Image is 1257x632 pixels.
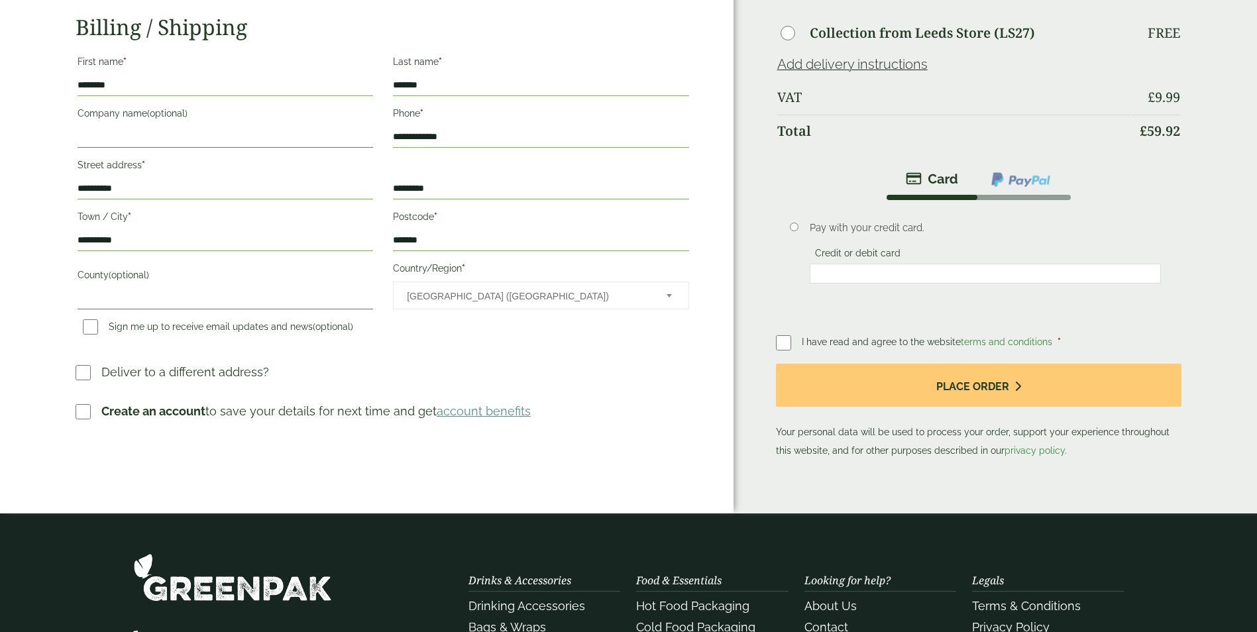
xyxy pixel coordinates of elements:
[407,282,648,310] span: United Kingdom (UK)
[1140,122,1180,140] bdi: 59.92
[109,270,149,280] span: (optional)
[420,108,423,119] abbr: required
[810,221,1161,235] p: Pay with your credit card.
[313,321,353,332] span: (optional)
[468,599,585,613] a: Drinking Accessories
[128,211,131,222] abbr: required
[777,81,1131,113] th: VAT
[972,599,1081,613] a: Terms & Conditions
[1148,88,1155,106] span: £
[777,56,928,72] a: Add delivery instructions
[133,553,332,602] img: GreenPak Supplies
[810,248,906,262] label: Credit or debit card
[462,263,465,274] abbr: required
[101,402,531,420] p: to save your details for next time and get
[393,282,688,309] span: Country/Region
[1148,25,1180,41] p: Free
[142,160,145,170] abbr: required
[393,104,688,127] label: Phone
[78,104,373,127] label: Company name
[814,268,1157,280] iframe: Secure card payment input frame
[83,319,98,335] input: Sign me up to receive email updates and news(optional)
[78,321,358,336] label: Sign me up to receive email updates and news
[78,52,373,75] label: First name
[101,363,269,381] p: Deliver to a different address?
[78,266,373,288] label: County
[393,52,688,75] label: Last name
[439,56,442,67] abbr: required
[393,259,688,282] label: Country/Region
[1140,122,1147,140] span: £
[1005,445,1065,456] a: privacy policy
[810,26,1035,40] label: Collection from Leeds Store (LS27)
[802,337,1055,347] span: I have read and agree to the website
[961,337,1052,347] a: terms and conditions
[393,207,688,230] label: Postcode
[777,115,1131,147] th: Total
[101,404,205,418] strong: Create an account
[1148,88,1180,106] bdi: 9.99
[636,599,749,613] a: Hot Food Packaging
[437,404,531,418] a: account benefits
[123,56,127,67] abbr: required
[776,364,1182,407] button: Place order
[78,207,373,230] label: Town / City
[906,171,958,187] img: stripe.png
[1058,337,1061,347] abbr: required
[78,156,373,178] label: Street address
[990,171,1052,188] img: ppcp-gateway.png
[147,108,188,119] span: (optional)
[804,599,857,613] a: About Us
[76,15,691,40] h2: Billing / Shipping
[434,211,437,222] abbr: required
[776,364,1182,460] p: Your personal data will be used to process your order, support your experience throughout this we...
